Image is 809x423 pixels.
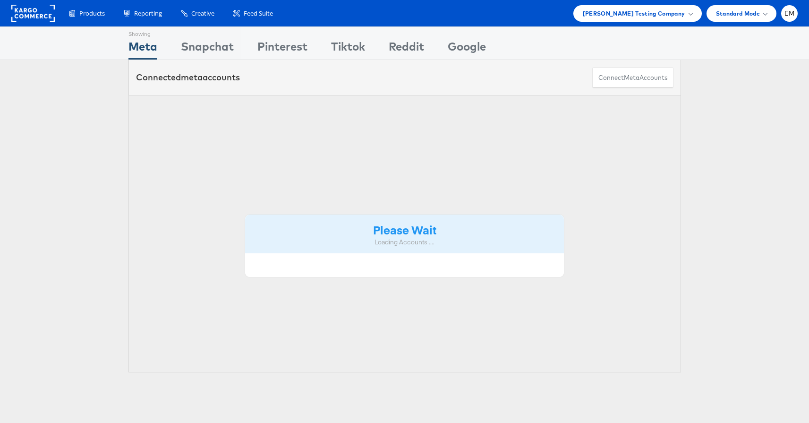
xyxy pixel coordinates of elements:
[181,72,203,83] span: meta
[331,38,365,60] div: Tiktok
[191,9,214,18] span: Creative
[181,38,234,60] div: Snapchat
[373,222,436,237] strong: Please Wait
[136,71,240,84] div: Connected accounts
[128,38,157,60] div: Meta
[79,9,105,18] span: Products
[389,38,424,60] div: Reddit
[244,9,273,18] span: Feed Suite
[252,238,557,247] div: Loading Accounts ....
[134,9,162,18] span: Reporting
[583,9,685,18] span: [PERSON_NAME] Testing Company
[784,10,795,17] span: EM
[128,27,157,38] div: Showing
[592,67,673,88] button: ConnectmetaAccounts
[716,9,760,18] span: Standard Mode
[448,38,486,60] div: Google
[624,73,639,82] span: meta
[257,38,307,60] div: Pinterest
